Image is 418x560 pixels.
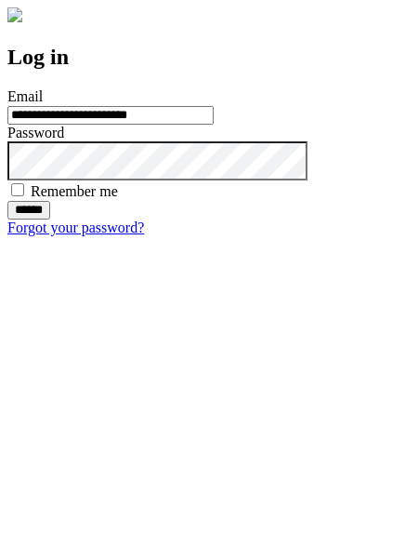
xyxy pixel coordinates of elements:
[7,7,22,22] img: logo-4e3dc11c47720685a147b03b5a06dd966a58ff35d612b21f08c02c0306f2b779.png
[7,125,64,140] label: Password
[7,88,43,104] label: Email
[7,220,144,235] a: Forgot your password?
[31,183,118,199] label: Remember me
[7,45,411,70] h2: Log in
